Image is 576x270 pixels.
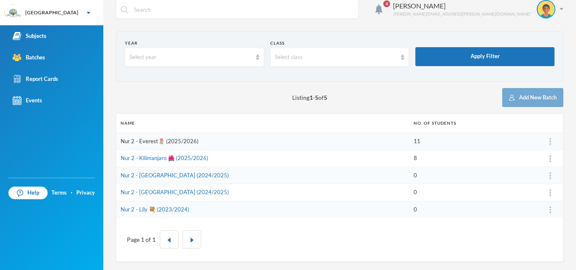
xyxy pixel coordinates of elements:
div: Select class [275,53,397,61]
div: [GEOGRAPHIC_DATA] [25,9,78,16]
td: 0 [409,167,538,184]
span: 4 [383,0,390,7]
td: 8 [409,150,538,167]
img: ... [549,138,551,145]
a: Help [8,187,48,199]
th: Name [116,114,409,133]
div: [PERSON_NAME] [393,1,530,11]
th: No. of students [409,114,538,133]
button: Add New Batch [502,88,563,107]
img: search [121,6,128,13]
div: Batches [13,53,45,62]
button: Apply Filter [415,47,554,66]
td: 0 [409,201,538,218]
div: Year [125,40,264,46]
a: Nur 2 - Everest🌷 (2025/2026) [121,138,199,144]
span: Listing - of [292,93,327,102]
b: 5 [315,94,318,101]
a: Nur 2 - [GEOGRAPHIC_DATA] (2024/2025) [121,189,229,195]
img: ... [549,172,551,179]
div: Events [13,96,42,105]
a: Nur 2 - Kilimanjaro 🌺 (2025/2026) [121,155,208,161]
td: 11 [409,133,538,150]
img: STUDENT [538,1,554,18]
td: 0 [409,184,538,201]
div: · [71,189,73,197]
a: Nur 2 - Lily 💐 (2023/2024) [121,206,189,213]
div: Report Cards [13,75,58,83]
div: Subjects [13,32,46,40]
a: Privacy [76,189,95,197]
div: [PERSON_NAME][EMAIL_ADDRESS][PERSON_NAME][DOMAIN_NAME] [393,11,530,17]
img: ... [549,206,551,213]
a: Nur 2 - [GEOGRAPHIC_DATA] (2024/2025) [121,172,229,179]
b: 5 [324,94,327,101]
b: 1 [310,94,313,101]
div: Select year [129,53,252,61]
a: Terms [51,189,67,197]
div: Page 1 of 1 [127,235,156,244]
img: ... [549,190,551,196]
img: ... [549,155,551,162]
div: Class [270,40,409,46]
img: logo [5,5,22,21]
